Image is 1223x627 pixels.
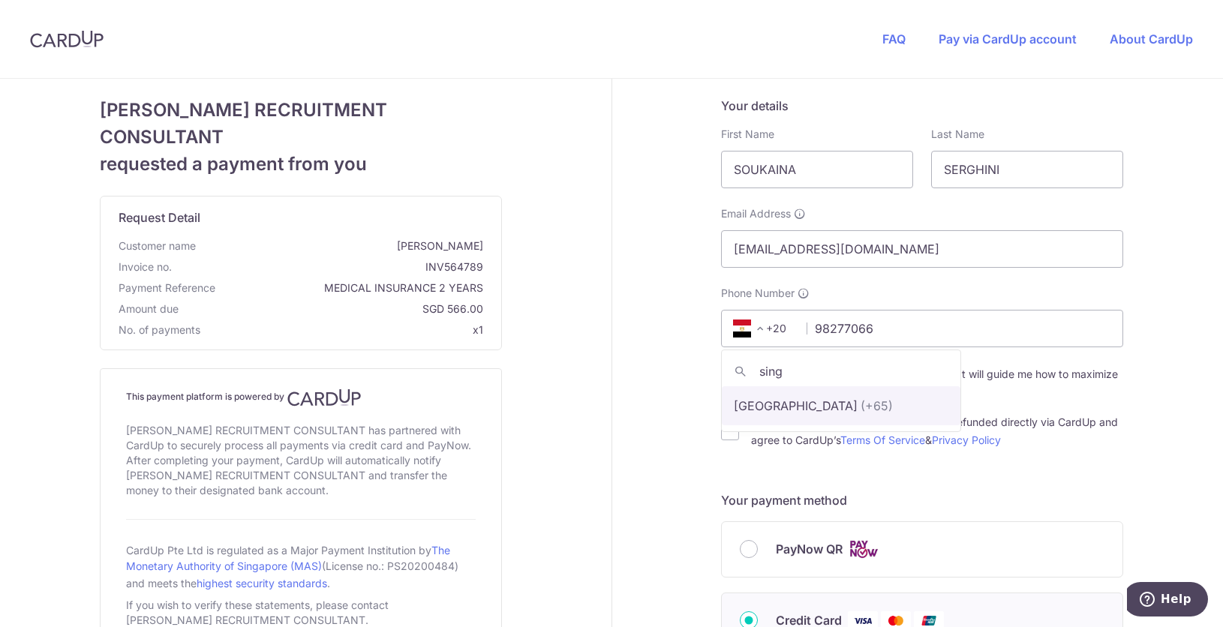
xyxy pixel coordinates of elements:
[939,31,1077,46] a: Pay via CardUp account
[840,433,925,446] a: Terms Of Service
[119,301,179,316] span: Amount due
[185,301,483,316] span: SGD 566.00
[473,323,483,336] span: x1
[30,30,104,48] img: CardUp
[1110,31,1193,46] a: About CardUp
[126,388,476,406] h4: This payment platform is powered by
[202,238,483,253] span: [PERSON_NAME]
[740,540,1104,559] div: PayNow QR Cards logo
[861,397,893,415] span: (+65)
[119,322,200,337] span: No. of payments
[721,286,795,301] span: Phone Number
[776,540,843,558] span: PayNow QR
[126,538,476,595] div: CardUp Pte Ltd is regulated as a Major Payment Institution by (License no.: PS20200484) and meets...
[932,433,1001,446] a: Privacy Policy
[721,491,1123,509] h5: Your payment method
[287,388,361,406] img: CardUp
[721,127,774,142] label: First Name
[119,281,215,294] span: translation missing: en.payment_reference
[100,97,502,151] span: [PERSON_NAME] RECRUITMENT CONSULTANT
[931,151,1123,188] input: Last name
[729,319,796,337] span: +20
[100,151,502,178] span: requested a payment from you
[849,540,879,559] img: Cards logo
[721,230,1123,268] input: Email address
[733,319,769,337] span: +20
[126,420,476,501] div: [PERSON_NAME] RECRUITMENT CONSULTANT has partnered with CardUp to securely process all payments v...
[721,97,1123,115] h5: Your details
[221,280,483,295] span: MEDICAL INSURANCE 2 YEARS
[734,397,858,415] p: [GEOGRAPHIC_DATA]
[119,210,200,225] span: translation missing: en.request_detail
[178,259,483,274] span: INV564789
[882,31,906,46] a: FAQ
[119,259,172,274] span: Invoice no.
[721,206,791,221] span: Email Address
[1127,582,1208,619] iframe: Opens a widget where you can find more information
[931,127,984,142] label: Last Name
[721,151,913,188] input: First name
[119,238,196,253] span: Customer name
[197,577,327,589] a: highest security standards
